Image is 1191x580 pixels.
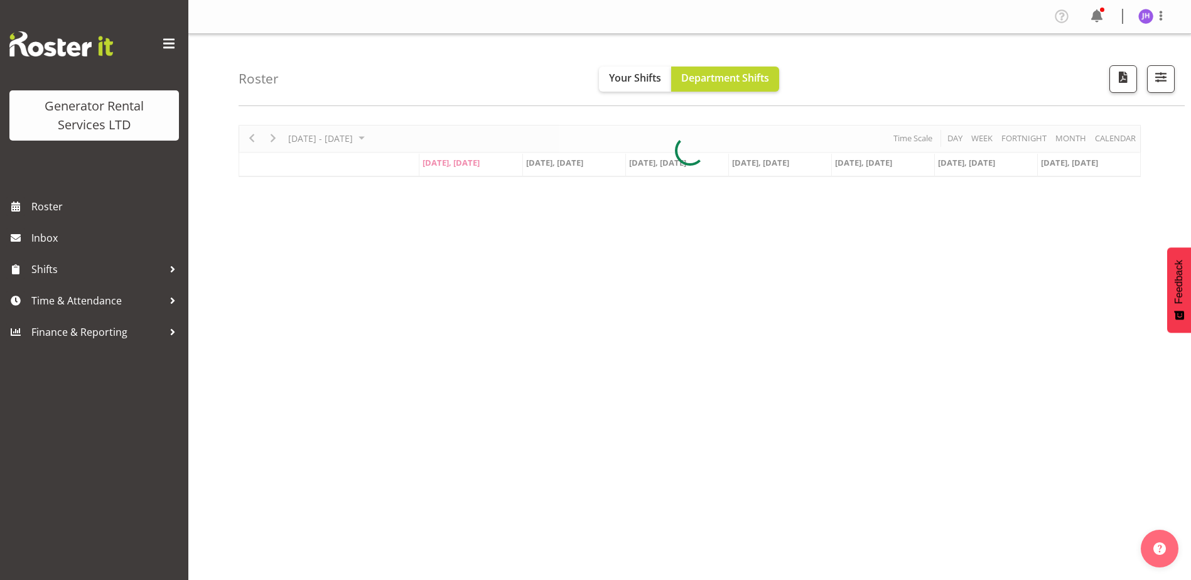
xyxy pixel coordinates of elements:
[1173,260,1185,304] span: Feedback
[599,67,671,92] button: Your Shifts
[681,71,769,85] span: Department Shifts
[9,31,113,56] img: Rosterit website logo
[1167,247,1191,333] button: Feedback - Show survey
[671,67,779,92] button: Department Shifts
[609,71,661,85] span: Your Shifts
[1147,65,1175,93] button: Filter Shifts
[31,323,163,341] span: Finance & Reporting
[31,291,163,310] span: Time & Attendance
[31,260,163,279] span: Shifts
[239,72,279,86] h4: Roster
[22,97,166,134] div: Generator Rental Services LTD
[1153,542,1166,555] img: help-xxl-2.png
[1109,65,1137,93] button: Download a PDF of the roster according to the set date range.
[31,228,182,247] span: Inbox
[31,197,182,216] span: Roster
[1138,9,1153,24] img: james-hilhorst5206.jpg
